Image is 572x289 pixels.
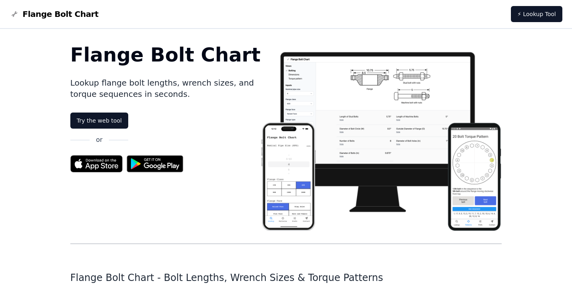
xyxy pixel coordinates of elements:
[70,77,261,100] p: Lookup flange bolt lengths, wrench sizes, and torque sequences in seconds.
[70,113,128,129] a: Try the web tool
[70,45,261,64] h1: Flange Bolt Chart
[511,6,562,22] a: ⚡ Lookup Tool
[260,45,502,231] img: Flange bolt chart app screenshot
[23,8,98,20] span: Flange Bolt Chart
[70,155,123,172] img: App Store badge for the Flange Bolt Chart app
[96,135,103,145] p: or
[10,8,98,20] a: Flange Bolt Chart LogoFlange Bolt Chart
[10,9,19,19] img: Flange Bolt Chart Logo
[123,151,188,176] img: Get it on Google Play
[70,271,502,284] h1: Flange Bolt Chart - Bolt Lengths, Wrench Sizes & Torque Patterns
